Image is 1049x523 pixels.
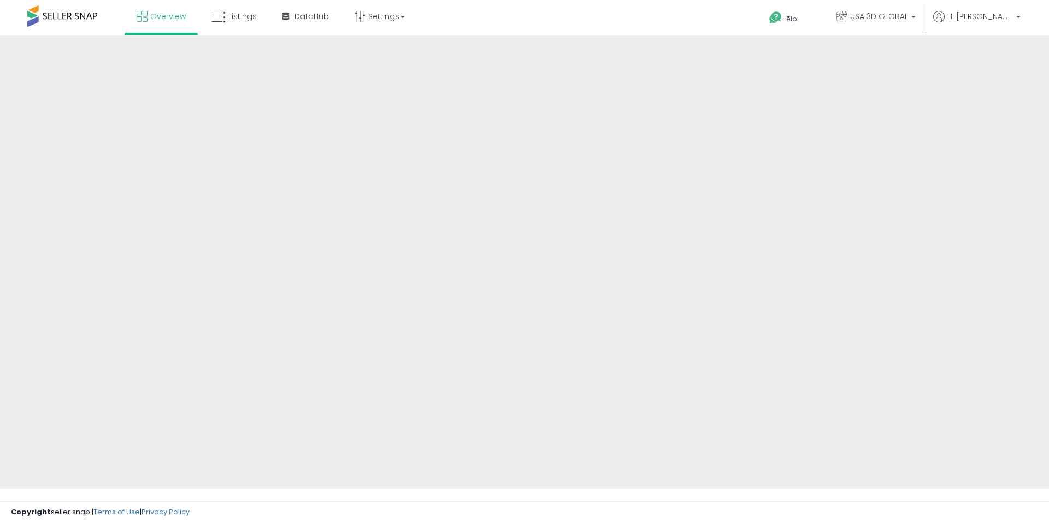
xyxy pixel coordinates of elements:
[933,11,1021,35] a: Hi [PERSON_NAME]
[769,11,782,25] i: Get Help
[947,11,1013,22] span: Hi [PERSON_NAME]
[228,11,257,22] span: Listings
[782,14,797,23] span: Help
[150,11,186,22] span: Overview
[294,11,329,22] span: DataHub
[761,3,818,35] a: Help
[850,11,908,22] span: USA 3D GLOBAL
